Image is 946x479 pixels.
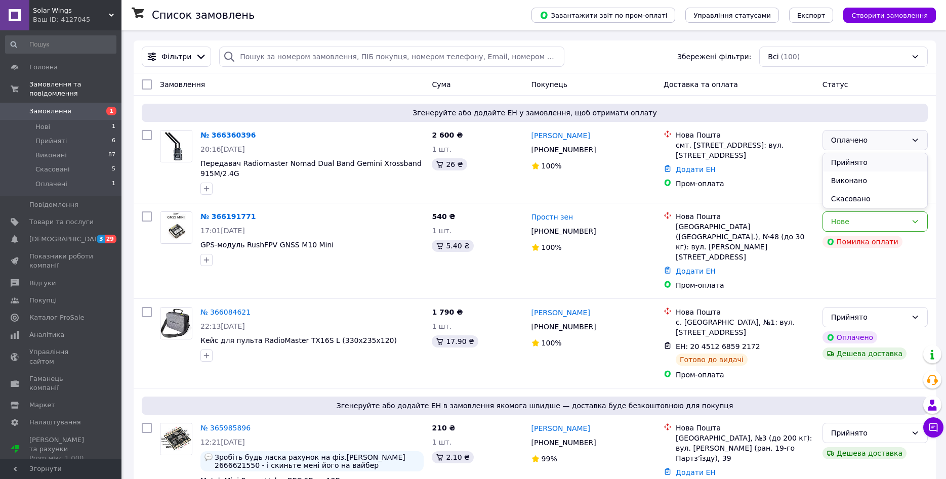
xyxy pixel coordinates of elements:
[831,216,907,227] div: Нове
[823,190,927,208] li: Скасовано
[29,80,121,98] span: Замовлення та повідомлення
[676,423,814,433] div: Нова Пошта
[105,235,116,243] span: 29
[531,423,590,433] a: [PERSON_NAME]
[676,280,814,290] div: Пром-оплата
[204,453,213,461] img: :speech_balloon:
[160,211,192,244] a: Фото товару
[200,308,251,316] a: № 366084621
[35,137,67,146] span: Прийняті
[432,424,455,432] span: 210 ₴
[822,80,848,89] span: Статус
[146,108,924,118] span: Згенеруйте або додайте ЕН у замовлення, щоб отримати оплату
[200,159,422,178] a: Передавач Radiomaster Nomad Dual Band Gemini Xrossband 915M/2.4G
[160,423,192,455] img: Фото товару
[29,296,57,305] span: Покупці
[542,243,562,251] span: 100%
[200,227,245,235] span: 17:01[DATE]
[29,374,94,393] span: Гаманець компанії
[29,436,94,463] span: [PERSON_NAME] та рахунки
[676,267,716,275] a: Додати ЕН
[112,137,115,146] span: 6
[432,158,467,170] div: 26 ₴
[160,130,192,162] img: Фото товару
[200,241,334,249] a: GPS-модуль RushFPV GNSS M10 Mini
[531,8,675,23] button: Завантажити звіт по пром-оплаті
[822,347,907,360] div: Дешева доставка
[676,130,814,140] div: Нова Пошта
[676,222,814,262] div: [GEOGRAPHIC_DATA] ([GEOGRAPHIC_DATA].), №48 (до 30 кг): вул. [PERSON_NAME][STREET_ADDRESS]
[160,307,192,339] a: Фото товару
[29,279,56,288] span: Відгуки
[542,455,557,463] span: 99%
[432,145,451,153] span: 1 шт.
[822,447,907,459] div: Дешева доставка
[676,307,814,317] div: Нова Пошта
[112,165,115,174] span: 5
[676,468,716,476] a: Додати ЕН
[676,211,814,222] div: Нова Пошта
[106,107,116,115] span: 1
[432,240,473,252] div: 5.40 ₴
[29,401,55,410] span: Маркет
[35,122,50,132] span: Нові
[152,9,255,21] h1: Список замовлень
[831,135,907,146] div: Оплачено
[531,80,567,89] span: Покупець
[693,12,771,19] span: Управління статусами
[833,11,936,19] a: Створити замовлення
[676,354,748,366] div: Готово до видачі
[685,8,779,23] button: Управління статусами
[797,12,826,19] span: Експорт
[112,180,115,189] span: 1
[851,12,928,19] span: Створити замовлення
[432,131,463,139] span: 2 600 ₴
[432,80,450,89] span: Cума
[676,165,716,173] a: Додати ЕН
[161,52,191,62] span: Фільтри
[676,179,814,189] div: Пром-оплата
[676,433,814,463] div: [GEOGRAPHIC_DATA], №3 (до 200 кг): вул. [PERSON_NAME] (ран. 19-го Партз’їзду), 39
[677,52,751,62] span: Збережені фільтри:
[160,212,192,243] img: Фото товару
[108,151,115,160] span: 87
[432,438,451,446] span: 1 шт.
[676,317,814,337] div: с. [GEOGRAPHIC_DATA], №1: вул. [STREET_ADDRESS]
[160,423,192,455] a: Фото товару
[215,453,420,469] span: Зробіть будь ласка рахунок на фіз.[PERSON_NAME] 2666621550 - і скиньте мені його на вайбер [PHONE...
[923,417,943,438] button: Чат з покупцем
[5,35,116,54] input: Пошук
[29,252,94,270] span: Показники роботи компанії
[843,8,936,23] button: Створити замовлення
[200,322,245,330] span: 22:13[DATE]
[97,235,105,243] span: 3
[529,224,598,238] div: [PHONE_NUMBER]
[432,212,455,221] span: 540 ₴
[529,436,598,450] div: [PHONE_NUMBER]
[29,63,58,72] span: Головна
[542,162,562,170] span: 100%
[831,427,907,439] div: Прийнято
[160,308,192,339] img: Фото товару
[35,180,67,189] span: Оплачені
[200,438,245,446] span: 12:21[DATE]
[29,200,78,209] span: Повідомлення
[789,8,834,23] button: Експорт
[219,47,564,67] input: Пошук за номером замовлення, ПІБ покупця, номером телефону, Email, номером накладної
[432,227,451,235] span: 1 шт.
[200,212,256,221] a: № 366191771
[822,331,877,343] div: Оплачено
[432,322,451,330] span: 1 шт.
[432,451,473,463] div: 2.10 ₴
[822,236,902,248] div: Помилка оплати
[29,418,81,427] span: Налаштування
[676,342,760,351] span: ЕН: 20 4512 6859 2172
[29,107,71,116] span: Замовлення
[432,308,463,316] span: 1 790 ₴
[676,140,814,160] div: смт. [STREET_ADDRESS]: вул. [STREET_ADDRESS]
[112,122,115,132] span: 1
[200,336,397,344] a: Кейс для пульта RadioMaster TX16S L (330x235x120)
